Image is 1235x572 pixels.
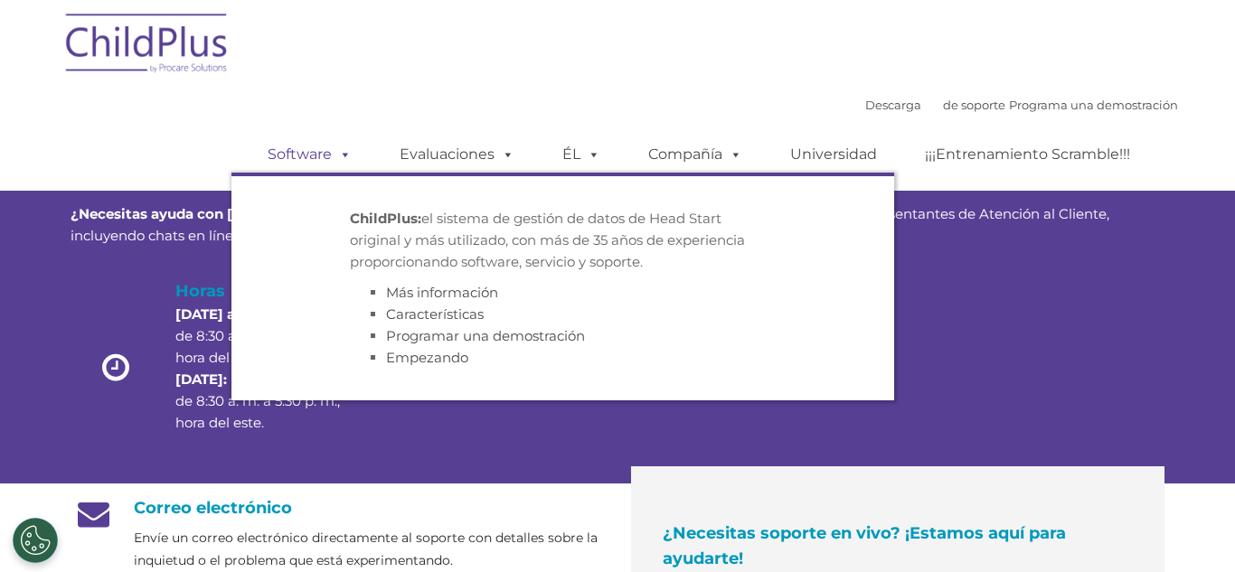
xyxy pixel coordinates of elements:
a: Más información [386,284,498,301]
a: Programa una demostración [1009,98,1178,112]
img: ChildPlus de Procare Solutions [57,1,238,91]
font: Universidad [790,145,877,163]
font: | [1005,98,1009,112]
font: ¿Necesitas ayuda con [PERSON_NAME]? [71,205,356,222]
font: Evaluaciones [400,145,495,163]
font: Correo electrónico [134,498,292,518]
font: Envíe un correo electrónico directamente al soporte con detalles sobre la inquietud o el problema... [134,530,598,568]
iframe: Widget de chat [938,377,1235,572]
a: Características [386,305,484,323]
font: Horas [175,281,225,301]
a: de soporte [943,98,1005,112]
a: ÉL [544,136,618,173]
a: Software [250,136,370,173]
a: ¡¡¡Entrenamiento Scramble!!! [907,136,1148,173]
font: Software [268,145,332,163]
font: ¡¡¡Entrenamiento Scramble!!! [925,145,1130,163]
font: ÉL [562,145,580,163]
a: Programar una demostración [386,327,585,344]
a: Empezando [386,349,468,366]
font: el sistema de gestión de datos de Head Start original y más utilizado, con más de 35 años de expe... [350,210,745,270]
font: [DATE]: [175,370,227,388]
font: de 8:30 a. m. a 6:30 p. m., hora del este. [175,327,341,366]
font: de 8:30 a. m. a 5:30 p. m., hora del este. [175,392,340,431]
a: Evaluaciones [382,136,533,173]
font: ¿Necesitas soporte en vivo? ¡Estamos aquí para ayudarte! [663,523,1066,568]
a: Universidad [772,136,895,173]
a: Descarga [865,98,921,112]
font: Compañía [648,145,722,163]
font: ChildPlus: [350,210,421,227]
font: [DATE] a [DATE]: [175,305,290,323]
a: Compañía [630,136,760,173]
button: Configuración de cookies [13,518,58,563]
